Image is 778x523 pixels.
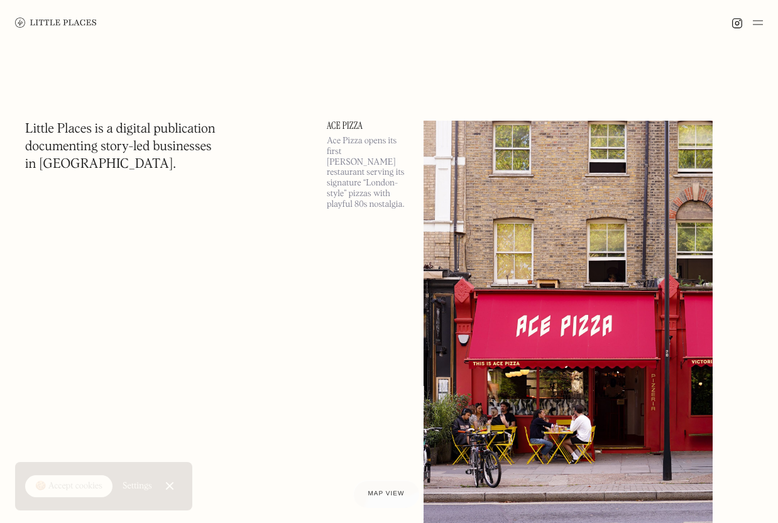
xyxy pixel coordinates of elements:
div: Settings [123,482,152,490]
a: Settings [123,472,152,500]
a: Map view [353,480,420,508]
h1: Little Places is a digital publication documenting story-led businesses in [GEOGRAPHIC_DATA]. [25,121,216,173]
p: Ace Pizza opens its first [PERSON_NAME] restaurant serving its signature “London-style” pizzas wi... [327,136,408,210]
a: 🍪 Accept cookies [25,475,112,498]
a: Ace Pizza [327,121,408,131]
div: Close Cookie Popup [169,486,170,487]
span: Map view [368,490,405,497]
a: Close Cookie Popup [157,473,182,498]
div: 🍪 Accept cookies [35,480,102,493]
